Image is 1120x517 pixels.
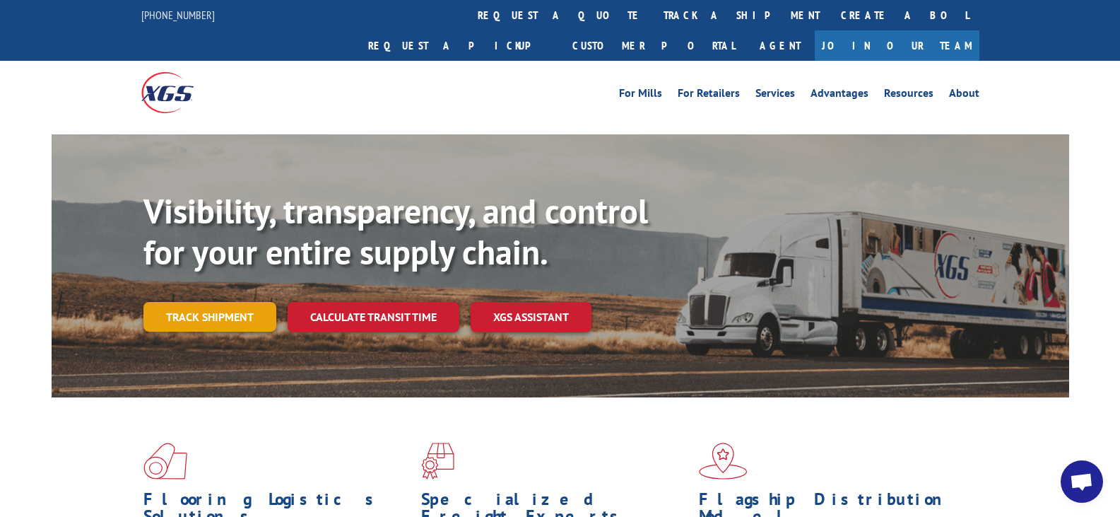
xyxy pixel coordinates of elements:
a: About [949,88,979,103]
img: xgs-icon-total-supply-chain-intelligence-red [143,443,187,480]
a: [PHONE_NUMBER] [141,8,215,22]
a: Resources [884,88,933,103]
img: xgs-icon-flagship-distribution-model-red [699,443,748,480]
a: Advantages [810,88,868,103]
a: Customer Portal [562,30,745,61]
a: Agent [745,30,815,61]
a: Request a pickup [358,30,562,61]
a: Calculate transit time [288,302,459,332]
a: Join Our Team [815,30,979,61]
a: Track shipment [143,302,276,332]
a: For Mills [619,88,662,103]
a: Services [755,88,795,103]
div: Open chat [1061,460,1103,503]
b: Visibility, transparency, and control for your entire supply chain. [143,189,648,274]
img: xgs-icon-focused-on-flooring-red [421,443,454,480]
a: For Retailers [678,88,740,103]
a: XGS ASSISTANT [471,302,591,332]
